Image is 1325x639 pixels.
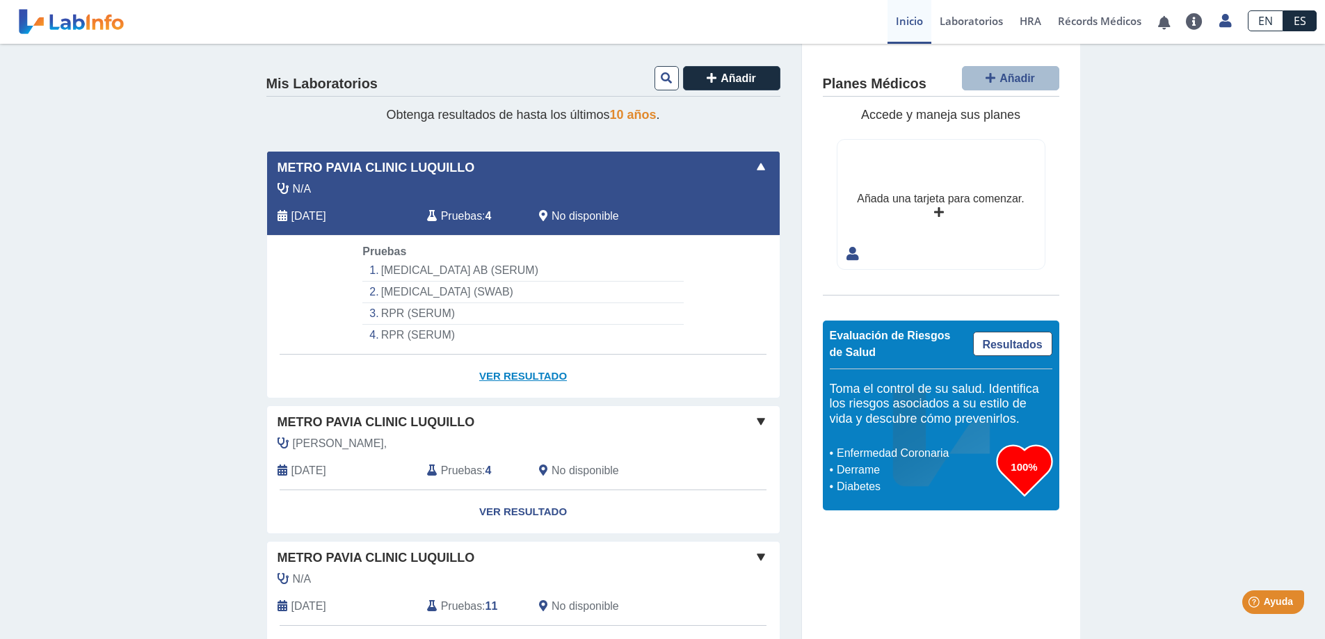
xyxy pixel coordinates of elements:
[552,462,619,479] span: No disponible
[267,355,780,398] a: Ver Resultado
[362,282,683,303] li: [MEDICAL_DATA] (SWAB)
[278,159,475,177] span: Metro Pavia Clinic Luquillo
[823,76,926,92] h4: Planes Médicos
[291,462,326,479] span: 2025-07-25
[485,600,498,612] b: 11
[833,462,997,478] li: Derrame
[997,458,1052,476] h3: 100%
[362,245,406,257] span: Pruebas
[610,108,657,122] span: 10 años
[441,462,482,479] span: Pruebas
[1283,10,1317,31] a: ES
[266,76,378,92] h4: Mis Laboratorios
[973,332,1052,356] a: Resultados
[833,478,997,495] li: Diabetes
[417,598,529,615] div: :
[362,325,683,346] li: RPR (SERUM)
[362,303,683,325] li: RPR (SERUM)
[386,108,659,122] span: Obtenga resultados de hasta los últimos .
[857,191,1024,207] div: Añada una tarjeta para comenzar.
[485,464,492,476] b: 4
[861,108,1020,122] span: Accede y maneja sus planes
[552,598,619,615] span: No disponible
[278,413,475,432] span: Metro Pavia Clinic Luquillo
[293,181,312,197] span: N/A
[278,549,475,567] span: Metro Pavia Clinic Luquillo
[293,435,387,452] span: Jimenez Mejia,
[1248,10,1283,31] a: EN
[999,72,1035,84] span: Añadir
[417,208,529,225] div: :
[291,598,326,615] span: 2025-04-03
[485,210,492,222] b: 4
[293,571,312,588] span: N/A
[683,66,780,90] button: Añadir
[441,598,482,615] span: Pruebas
[830,330,951,358] span: Evaluación de Riesgos de Salud
[1201,585,1310,624] iframe: Help widget launcher
[830,382,1052,427] h5: Toma el control de su salud. Identifica los riesgos asociados a su estilo de vida y descubre cómo...
[1020,14,1041,28] span: HRA
[552,208,619,225] span: No disponible
[267,490,780,534] a: Ver Resultado
[833,445,997,462] li: Enfermedad Coronaria
[291,208,326,225] span: 2025-10-07
[362,260,683,282] li: [MEDICAL_DATA] AB (SERUM)
[721,72,756,84] span: Añadir
[962,66,1059,90] button: Añadir
[417,462,529,479] div: :
[441,208,482,225] span: Pruebas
